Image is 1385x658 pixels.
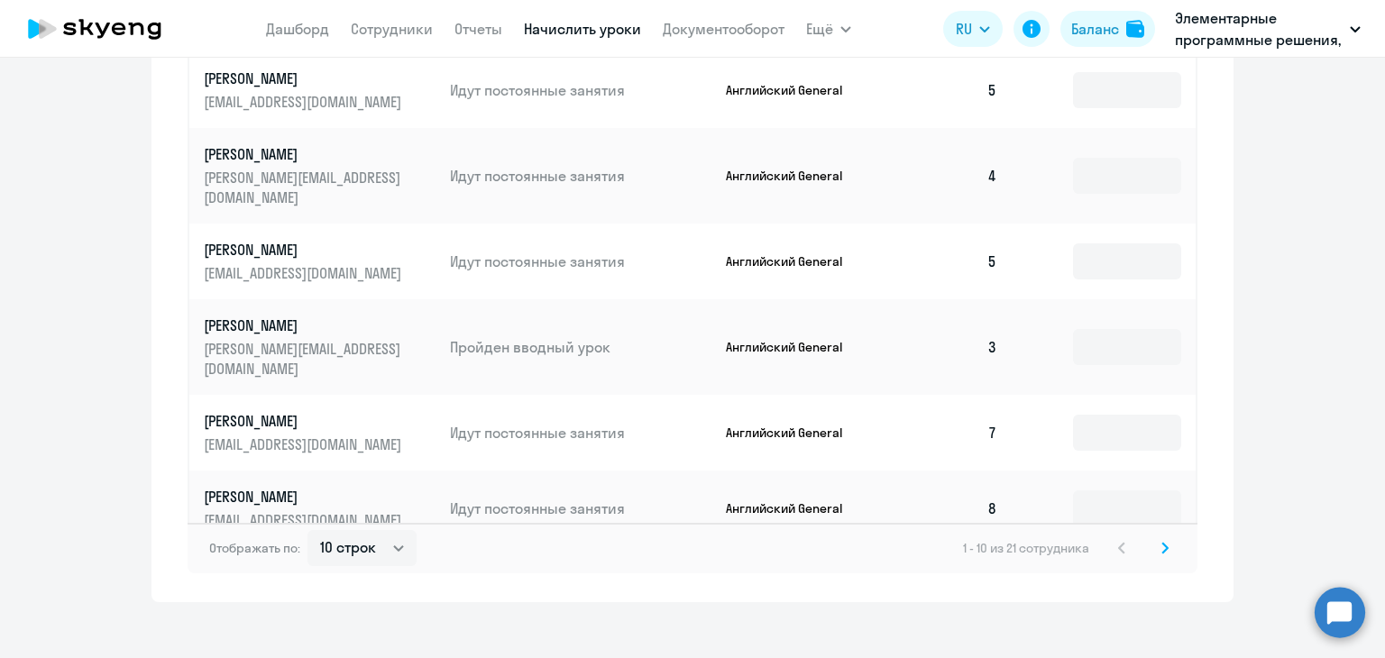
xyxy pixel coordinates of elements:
[806,11,851,47] button: Ещё
[726,168,861,184] p: Английский General
[885,471,1012,546] td: 8
[204,315,436,379] a: [PERSON_NAME][PERSON_NAME][EMAIL_ADDRESS][DOMAIN_NAME]
[956,18,972,40] span: RU
[204,339,406,379] p: [PERSON_NAME][EMAIL_ADDRESS][DOMAIN_NAME]
[204,510,406,530] p: [EMAIL_ADDRESS][DOMAIN_NAME]
[204,144,436,207] a: [PERSON_NAME][PERSON_NAME][EMAIL_ADDRESS][DOMAIN_NAME]
[204,487,436,530] a: [PERSON_NAME][EMAIL_ADDRESS][DOMAIN_NAME]
[450,80,711,100] p: Идут постоянные занятия
[266,20,329,38] a: Дашборд
[1175,7,1343,50] p: Элементарные программные решения, ЭЛЕМЕНТАРНЫЕ ПРОГРАММНЫЕ РЕШЕНИЯ, ООО
[450,251,711,271] p: Идут постоянные занятия
[450,337,711,357] p: Пройден вводный урок
[204,168,406,207] p: [PERSON_NAME][EMAIL_ADDRESS][DOMAIN_NAME]
[204,487,406,507] p: [PERSON_NAME]
[885,224,1012,299] td: 5
[726,339,861,355] p: Английский General
[726,425,861,441] p: Английский General
[663,20,784,38] a: Документооборот
[885,299,1012,395] td: 3
[726,500,861,516] p: Английский General
[204,144,406,164] p: [PERSON_NAME]
[204,263,406,283] p: [EMAIL_ADDRESS][DOMAIN_NAME]
[204,434,406,454] p: [EMAIL_ADDRESS][DOMAIN_NAME]
[450,166,711,186] p: Идут постоянные занятия
[726,82,861,98] p: Английский General
[204,69,436,112] a: [PERSON_NAME][EMAIL_ADDRESS][DOMAIN_NAME]
[209,540,300,556] span: Отображать по:
[1166,7,1370,50] button: Элементарные программные решения, ЭЛЕМЕНТАРНЫЕ ПРОГРАММНЫЕ РЕШЕНИЯ, ООО
[1126,20,1144,38] img: balance
[204,240,406,260] p: [PERSON_NAME]
[963,540,1089,556] span: 1 - 10 из 21 сотрудника
[885,52,1012,128] td: 5
[1060,11,1155,47] button: Балансbalance
[885,395,1012,471] td: 7
[943,11,1003,47] button: RU
[1071,18,1119,40] div: Баланс
[450,498,711,518] p: Идут постоянные занятия
[204,240,436,283] a: [PERSON_NAME][EMAIL_ADDRESS][DOMAIN_NAME]
[204,411,406,431] p: [PERSON_NAME]
[454,20,502,38] a: Отчеты
[806,18,833,40] span: Ещё
[351,20,433,38] a: Сотрудники
[204,315,406,335] p: [PERSON_NAME]
[204,69,406,88] p: [PERSON_NAME]
[204,92,406,112] p: [EMAIL_ADDRESS][DOMAIN_NAME]
[726,253,861,270] p: Английский General
[204,411,436,454] a: [PERSON_NAME][EMAIL_ADDRESS][DOMAIN_NAME]
[885,128,1012,224] td: 4
[450,423,711,443] p: Идут постоянные занятия
[524,20,641,38] a: Начислить уроки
